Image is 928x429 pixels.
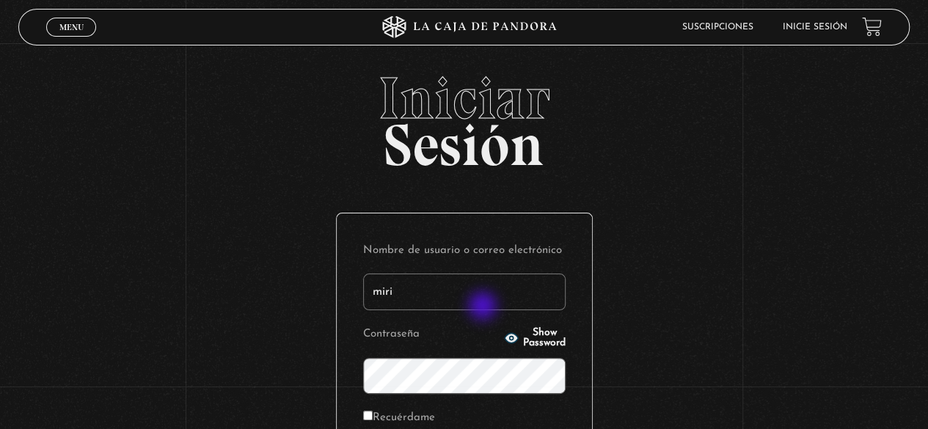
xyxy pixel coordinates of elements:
label: Contraseña [363,323,500,346]
span: Iniciar [18,69,909,128]
a: Inicie sesión [783,23,847,32]
a: View your shopping cart [862,17,882,37]
input: Recuérdame [363,411,373,420]
span: Show Password [523,328,566,348]
span: Cerrar [54,34,89,45]
span: Menu [59,23,84,32]
label: Nombre de usuario o correo electrónico [363,240,566,263]
button: Show Password [504,328,566,348]
h2: Sesión [18,69,909,163]
a: Suscripciones [682,23,753,32]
